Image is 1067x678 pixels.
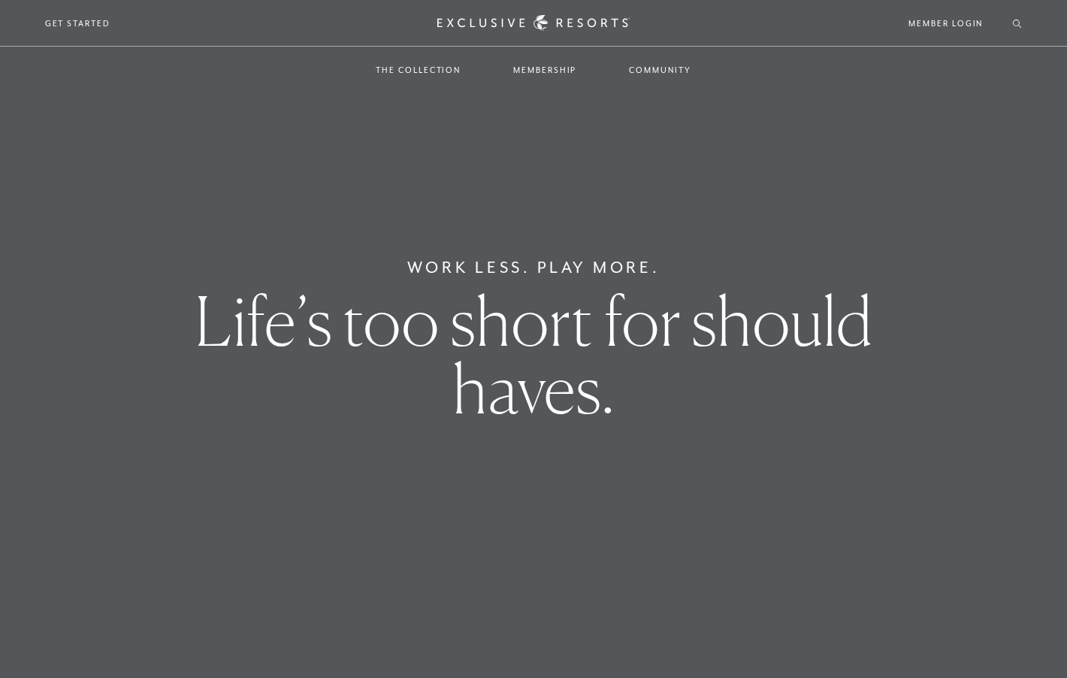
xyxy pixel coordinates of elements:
[45,17,110,30] a: Get Started
[407,256,660,280] h6: Work Less. Play More.
[186,287,881,422] h1: Life’s too short for should haves.
[361,48,476,92] a: The Collection
[614,48,706,92] a: Community
[908,17,983,30] a: Member Login
[498,48,591,92] a: Membership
